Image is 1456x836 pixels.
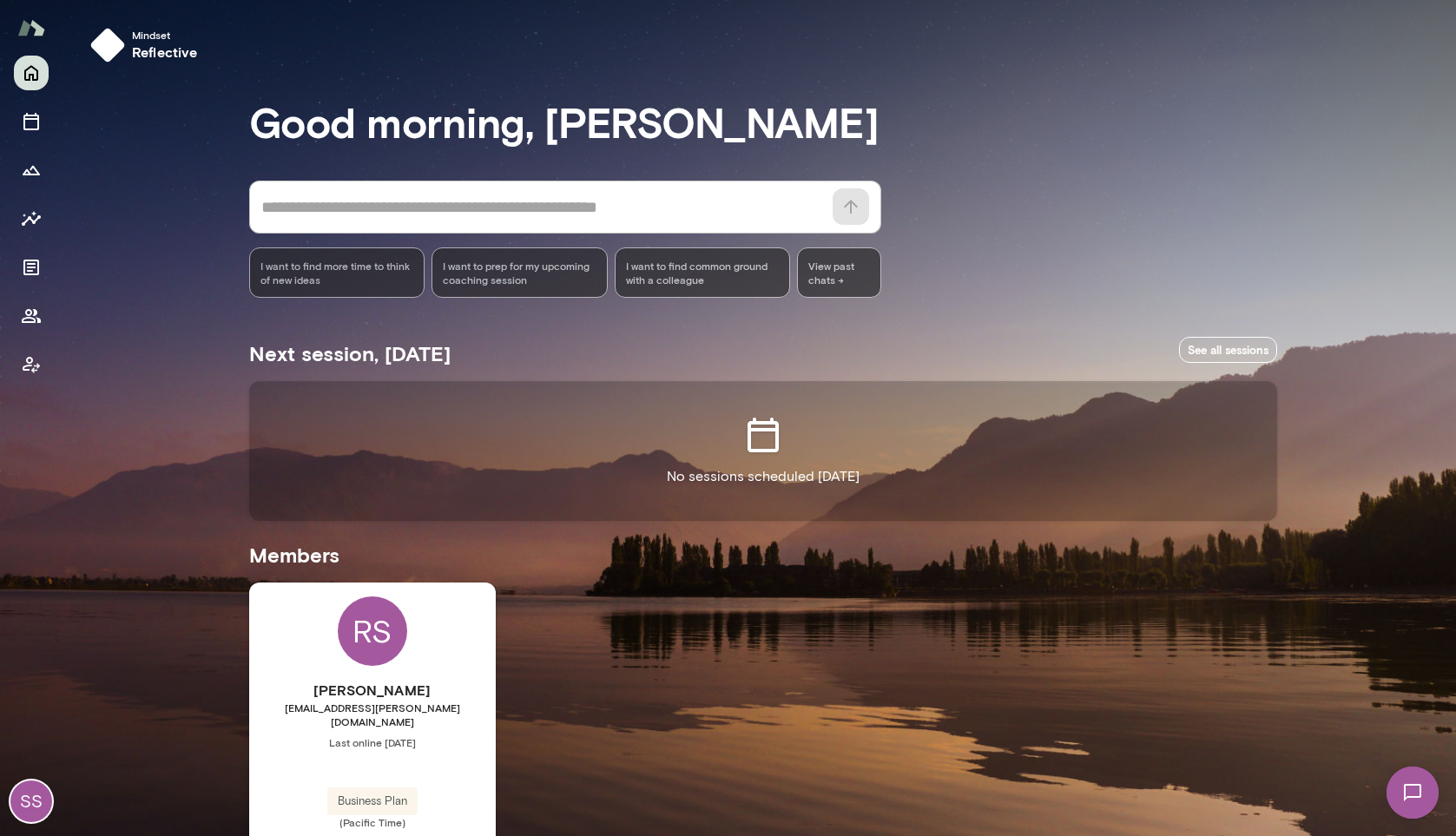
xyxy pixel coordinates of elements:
[14,153,49,188] button: Growth Plan
[327,793,418,810] span: Business Plan
[249,701,496,728] span: [EMAIL_ADDRESS][PERSON_NAME][DOMAIN_NAME]
[432,247,608,298] div: I want to prep for my upcoming coaching session
[14,299,49,333] button: Members
[249,815,496,829] span: (Pacific Time)
[17,11,45,44] img: Mento
[667,466,860,487] p: No sessions scheduled [DATE]
[249,541,1277,569] h5: Members
[132,28,198,42] span: Mindset
[132,42,198,63] h6: reflective
[338,596,407,666] div: RS
[626,259,780,286] span: I want to find common ground with a colleague
[14,250,49,285] button: Documents
[249,680,496,701] h6: [PERSON_NAME]
[14,56,49,90] button: Home
[615,247,791,298] div: I want to find common ground with a colleague
[1179,337,1277,364] a: See all sessions
[10,780,52,822] div: SS
[249,247,425,298] div: I want to find more time to think of new ideas
[14,104,49,139] button: Sessions
[14,201,49,236] button: Insights
[797,247,880,298] span: View past chats ->
[249,97,1277,146] h3: Good morning, [PERSON_NAME]
[443,259,596,286] span: I want to prep for my upcoming coaching session
[249,735,496,749] span: Last online [DATE]
[249,339,451,367] h5: Next session, [DATE]
[83,21,212,69] button: Mindsetreflective
[90,28,125,63] img: mindset
[260,259,414,286] span: I want to find more time to think of new ideas
[14,347,49,382] button: Client app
